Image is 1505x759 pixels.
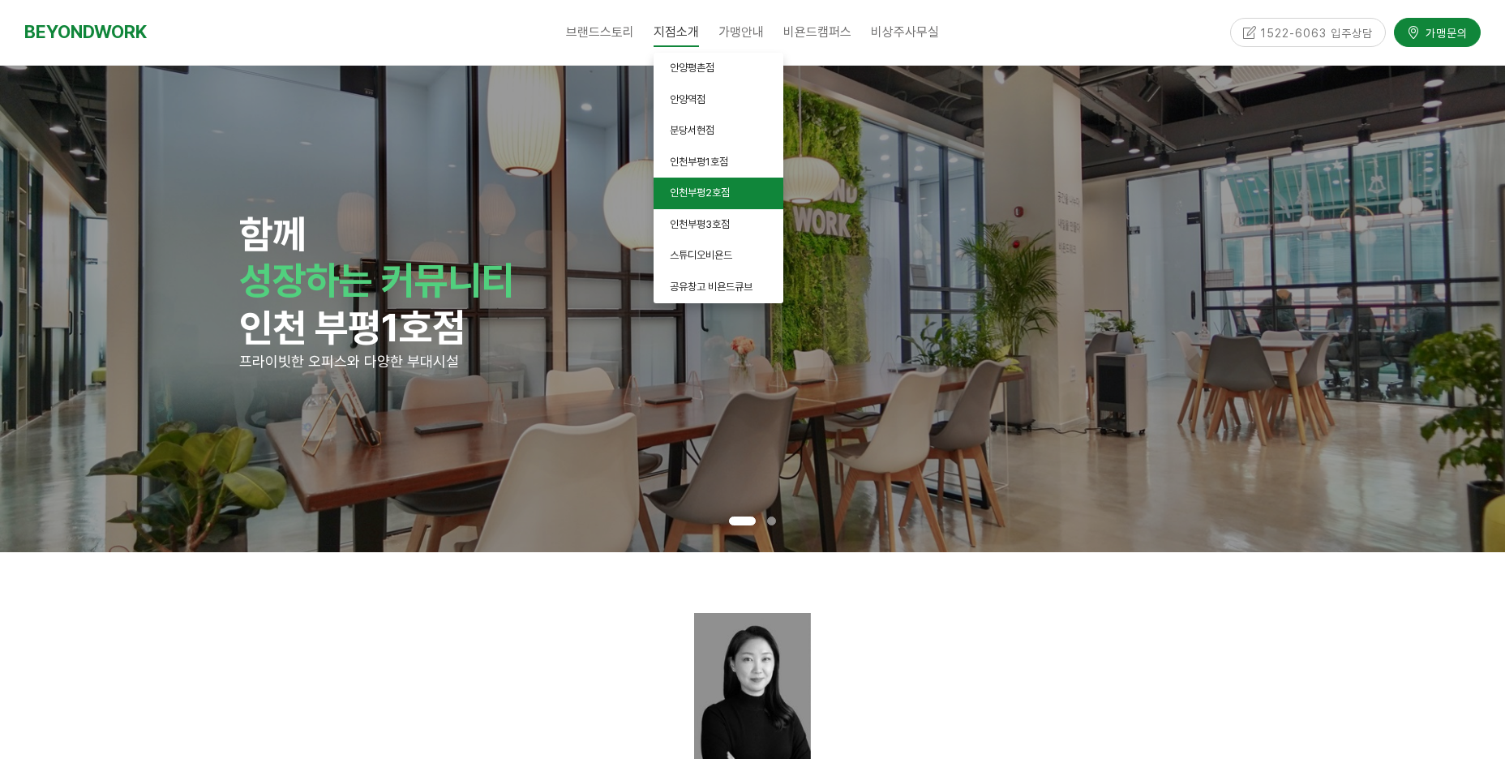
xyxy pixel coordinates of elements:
[670,218,730,230] span: 인천부평3호점
[709,12,774,53] a: 가맹안내
[654,147,783,178] a: 인천부평1호점
[654,53,783,84] a: 안양평촌점
[644,12,709,53] a: 지점소개
[670,156,728,168] span: 인천부평1호점
[670,93,705,105] span: 안양역점
[871,24,939,40] span: 비상주사무실
[654,115,783,147] a: 분당서현점
[654,178,783,209] a: 인천부평2호점
[718,24,764,40] span: 가맹안내
[654,240,783,272] a: 스튜디오비욘드
[670,249,732,261] span: 스튜디오비욘드
[774,12,861,53] a: 비욘드캠퍼스
[654,84,783,116] a: 안양역점
[556,12,644,53] a: 브랜드스토리
[670,124,714,136] span: 분당서현점
[783,24,851,40] span: 비욘드캠퍼스
[24,17,147,47] a: BEYONDWORK
[670,62,714,74] span: 안양평촌점
[654,17,699,47] span: 지점소개
[566,24,634,40] span: 브랜드스토리
[670,187,730,199] span: 인천부평2호점
[670,281,752,293] span: 공유창고 비욘드큐브
[654,209,783,241] a: 인천부평3호점
[654,272,783,303] a: 공유창고 비욘드큐브
[1421,24,1468,41] span: 가맹문의
[861,12,949,53] a: 비상주사무실
[1394,18,1481,46] a: 가맹문의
